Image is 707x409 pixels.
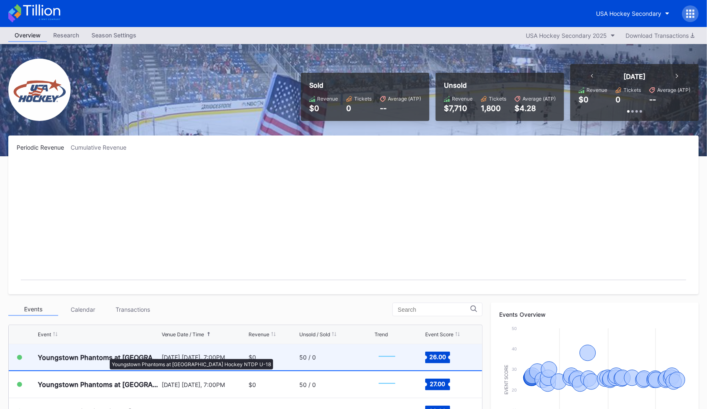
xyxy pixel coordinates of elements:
[38,331,51,338] div: Event
[8,29,47,42] a: Overview
[512,346,517,351] text: 40
[249,331,269,338] div: Revenue
[579,95,589,104] div: $0
[8,59,71,121] img: USA_Hockey_Secondary.png
[626,32,695,39] div: Download Transactions
[596,10,661,17] div: USA Hockey Secondary
[374,347,399,368] svg: Chart title
[649,95,656,104] div: --
[309,81,421,89] div: Sold
[586,87,607,93] div: Revenue
[512,387,517,392] text: 20
[299,331,330,338] div: Unsold / Sold
[623,87,641,93] div: Tickets
[616,95,621,104] div: 0
[489,96,506,102] div: Tickets
[444,81,556,89] div: Unsold
[481,104,506,113] div: 1,800
[47,29,85,41] div: Research
[590,6,676,21] button: USA Hockey Secondary
[621,30,699,41] button: Download Transactions
[374,374,399,395] svg: Chart title
[249,354,256,361] div: $0
[623,72,645,81] div: [DATE]
[47,29,85,42] a: Research
[499,311,690,318] div: Events Overview
[504,365,509,394] text: Event Score
[452,96,473,102] div: Revenue
[429,353,446,360] text: 26.00
[522,30,619,41] button: USA Hockey Secondary 2025
[85,29,143,41] div: Season Settings
[398,306,471,313] input: Search
[299,354,316,361] div: 50 / 0
[512,367,517,372] text: 30
[374,331,388,338] div: Trend
[249,381,256,388] div: $0
[380,104,421,113] div: --
[657,87,690,93] div: Average (ATP)
[17,161,690,286] svg: Chart title
[8,303,58,316] div: Events
[354,96,372,102] div: Tickets
[85,29,143,42] a: Season Settings
[162,354,247,361] div: [DATE] [DATE], 7:00PM
[162,331,204,338] div: Venue Date / Time
[425,331,453,338] div: Event Score
[317,96,338,102] div: Revenue
[522,96,556,102] div: Average (ATP)
[346,104,372,113] div: 0
[388,96,421,102] div: Average (ATP)
[71,144,133,151] div: Cumulative Revenue
[515,104,556,113] div: $4.28
[512,326,517,331] text: 50
[299,381,316,388] div: 50 / 0
[38,353,160,362] div: Youngstown Phantoms at [GEOGRAPHIC_DATA] Hockey NTDP U-18
[444,104,473,113] div: $7,710
[58,303,108,316] div: Calendar
[38,380,160,389] div: Youngstown Phantoms at [GEOGRAPHIC_DATA] Hockey NTDP U-18
[162,381,247,388] div: [DATE] [DATE], 7:00PM
[108,303,158,316] div: Transactions
[430,380,445,387] text: 27.00
[309,104,338,113] div: $0
[17,144,71,151] div: Periodic Revenue
[526,32,607,39] div: USA Hockey Secondary 2025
